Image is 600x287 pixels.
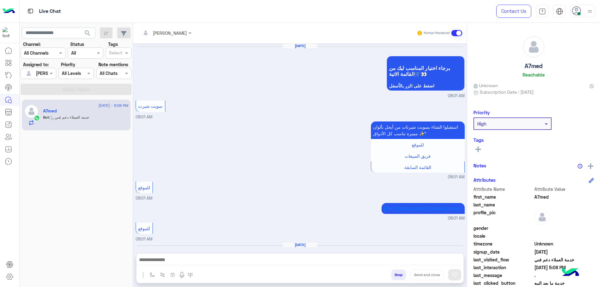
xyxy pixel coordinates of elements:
h6: Notes [473,163,486,168]
span: : خدمة العملاء دعم فني [49,115,89,120]
h6: [DATE] [283,44,317,48]
span: 08:01 AM [136,115,152,119]
span: A7med [534,194,594,200]
h5: A7med [43,108,57,114]
button: Send and close [411,270,443,280]
span: locale [473,233,533,239]
span: [DATE] - 5:08 PM [98,103,128,108]
button: Apply Filters [21,84,132,95]
img: tab [539,8,546,15]
img: make a call [188,273,193,278]
small: Human Handover [424,31,450,36]
img: 713415422032625 [2,27,14,38]
img: defaultAdmin.png [523,36,544,57]
span: last_name [473,201,533,208]
label: Tags [108,41,118,47]
p: 17/1/2025, 8:01 AM [371,121,465,139]
img: Trigger scenario [160,272,165,277]
label: Channel: [23,41,41,47]
span: search [84,29,91,37]
label: Status [70,41,84,47]
span: للموقع [412,142,424,147]
span: Unknown [473,82,498,89]
span: القائمة السابقة [404,165,431,170]
h5: A7med [525,62,542,70]
span: 08:01 AM [448,93,465,99]
img: send message [452,272,458,278]
span: Subscription Date : [DATE] [480,89,534,95]
span: 08:01 AM [136,237,152,241]
h6: Tags [473,137,594,143]
button: search [80,27,95,41]
img: tab [27,7,34,15]
a: Contact Us [496,5,531,18]
img: defaultAdmin.png [534,209,550,225]
span: timezone [473,240,533,247]
span: اضغط على الزر بالأسفل [389,83,462,88]
label: Assigned to: [23,61,49,68]
span: Attribute Name [473,186,533,192]
span: Bot [43,115,49,120]
button: create order [168,270,178,280]
a: [URL][DOMAIN_NAME][DOMAIN_NAME] [384,206,462,211]
span: . [534,272,594,279]
span: Unknown [534,240,594,247]
img: create order [170,272,175,277]
h6: [DATE] [283,243,317,247]
img: add [588,163,593,169]
span: 08:01 AM [448,174,465,180]
label: Priority [61,61,75,68]
img: defaultAdmin.png [24,69,33,78]
span: 2025-08-25T14:08:13.776Z [534,264,594,271]
label: Note mentions [98,61,128,68]
span: first_name [473,194,533,200]
span: last_visited_flow [473,256,533,263]
h6: Attributes [473,177,496,183]
p: Live Chat [39,7,61,16]
span: للموقع [138,185,150,190]
div: Select [108,49,122,57]
img: WhatsApp [34,115,40,121]
span: signup_date [473,249,533,255]
span: خدمة ما بعد البيع [534,280,594,286]
img: notes [577,164,582,169]
h6: Reachable [522,72,545,77]
button: select flow [147,270,157,280]
button: Trigger scenario [157,270,168,280]
span: برجاء اختيار المناسب ليك من القائمة الاتية🛒👀 [389,65,462,77]
span: last_message [473,272,533,279]
span: سويت شيرت [138,103,162,109]
span: خدمة العملاء دعم فني [534,256,594,263]
span: null [534,225,594,231]
img: send attachment [139,271,147,279]
span: فريق المبيعات [405,153,431,159]
span: Attribute Value [534,186,594,192]
img: tab [556,8,563,15]
img: defaultAdmin.png [24,104,38,118]
img: select flow [150,272,155,277]
span: last_clicked_button [473,280,533,286]
img: profile [586,7,594,15]
span: 08:01 AM [136,196,152,200]
span: 2024-12-04T07:01:31.518Z [534,249,594,255]
a: tab [536,5,548,18]
span: للموقع [138,226,150,231]
img: hulul-logo.png [559,262,581,284]
span: gender [473,225,533,231]
span: last_interaction [473,264,533,271]
h6: Priority [473,110,490,115]
span: 08:01 AM [448,215,465,221]
span: null [534,233,594,239]
p: 17/1/2025, 8:01 AM [382,203,465,214]
span: profile_pic [473,209,533,224]
img: send voice note [178,271,186,279]
button: Drop [391,270,406,280]
img: Logo [2,5,15,18]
